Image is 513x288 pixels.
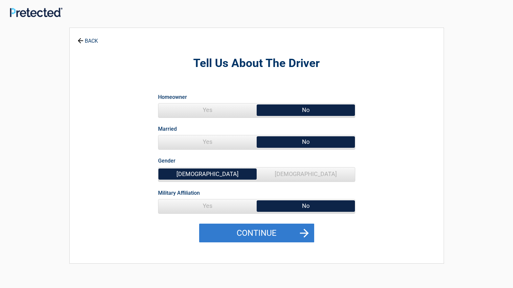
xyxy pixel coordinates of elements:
img: Main Logo [10,8,62,17]
label: Military Affiliation [158,188,200,197]
span: [DEMOGRAPHIC_DATA] [158,167,257,181]
span: Yes [158,199,257,212]
label: Homeowner [158,93,187,101]
a: BACK [76,32,99,44]
h2: Tell Us About The Driver [106,56,408,71]
button: Continue [199,224,314,243]
span: [DEMOGRAPHIC_DATA] [257,167,355,181]
label: Gender [158,156,175,165]
label: Married [158,124,177,133]
span: No [257,135,355,148]
span: No [257,199,355,212]
span: No [257,103,355,117]
span: Yes [158,103,257,117]
span: Yes [158,135,257,148]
